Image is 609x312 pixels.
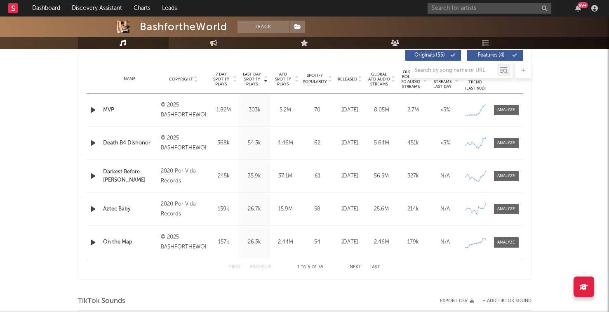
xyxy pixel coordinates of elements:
[241,139,268,147] div: 54.3k
[303,73,327,85] span: Spotify Popularity
[411,53,449,58] span: Originals ( 55 )
[288,262,333,272] div: 1 5 59
[301,265,306,269] span: to
[400,69,422,89] span: Global Rolling 7D Audio Streams
[169,77,193,82] span: Copyright
[336,139,364,147] div: [DATE]
[578,2,588,8] div: 99 +
[303,172,332,180] div: 61
[431,172,459,180] div: N/A
[440,298,474,303] button: Export CSV
[272,72,294,87] span: ATD Spotify Plays
[400,238,427,246] div: 179k
[272,139,299,147] div: 4.46M
[303,205,332,213] div: 58
[272,205,299,213] div: 15.9M
[473,53,510,58] span: Features ( 4 )
[575,5,581,12] button: 99+
[303,106,332,114] div: 70
[241,205,268,213] div: 26.7k
[428,3,551,14] input: Search for artists
[336,172,364,180] div: [DATE]
[336,205,364,213] div: [DATE]
[272,106,299,114] div: 5.2M
[103,139,157,147] a: Death B4 Dishonor
[272,238,299,246] div: 2.44M
[474,299,531,303] button: + Add TikTok Sound
[368,238,395,246] div: 2.46M
[303,139,332,147] div: 62
[400,106,427,114] div: 2.7M
[241,72,263,87] span: Last Day Spotify Plays
[210,72,232,87] span: 7 Day Spotify Plays
[103,76,157,82] div: Name
[241,172,268,180] div: 35.9k
[303,238,332,246] div: 54
[482,299,531,303] button: + Add TikTok Sound
[431,139,459,147] div: <5%
[369,265,380,269] button: Last
[431,106,459,114] div: <5%
[161,199,206,219] div: 2020 Por Vida Records
[350,265,361,269] button: Next
[161,232,206,252] div: © 2025 BASHFORTHEWORLDLLC
[249,265,271,269] button: Previous
[431,205,459,213] div: N/A
[237,21,289,33] button: Track
[368,172,395,180] div: 56.5M
[210,172,237,180] div: 245k
[338,77,357,82] span: Released
[312,265,317,269] span: of
[210,106,237,114] div: 1.82M
[103,238,157,246] a: On the Map
[431,69,454,89] span: Estimated % Playlist Streams Last Day
[103,205,157,213] a: Aztec Baby
[400,205,427,213] div: 214k
[410,67,497,74] input: Search by song name or URL
[368,106,395,114] div: 8.05M
[161,133,206,153] div: © 2025 BASHFORTHEWORLDLLC
[140,21,227,33] div: BashfortheWorld
[336,238,364,246] div: [DATE]
[210,139,237,147] div: 368k
[368,139,395,147] div: 5.64M
[161,166,206,186] div: 2020 Por Vida Records
[405,50,461,61] button: Originals(55)
[336,106,364,114] div: [DATE]
[463,67,488,92] div: Global Streaming Trend (Last 60D)
[103,168,157,184] a: Darkest Before [PERSON_NAME]
[229,265,241,269] button: First
[241,106,268,114] div: 303k
[78,296,125,306] span: TikTok Sounds
[272,172,299,180] div: 37.1M
[431,238,459,246] div: N/A
[467,50,523,61] button: Features(4)
[368,205,395,213] div: 25.6M
[400,139,427,147] div: 451k
[241,238,268,246] div: 26.3k
[103,106,157,114] a: MVP
[161,100,206,120] div: © 2025 BASHFORTHEWORLDLLC
[210,205,237,213] div: 159k
[210,238,237,246] div: 157k
[400,172,427,180] div: 327k
[368,72,390,87] span: Global ATD Audio Streams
